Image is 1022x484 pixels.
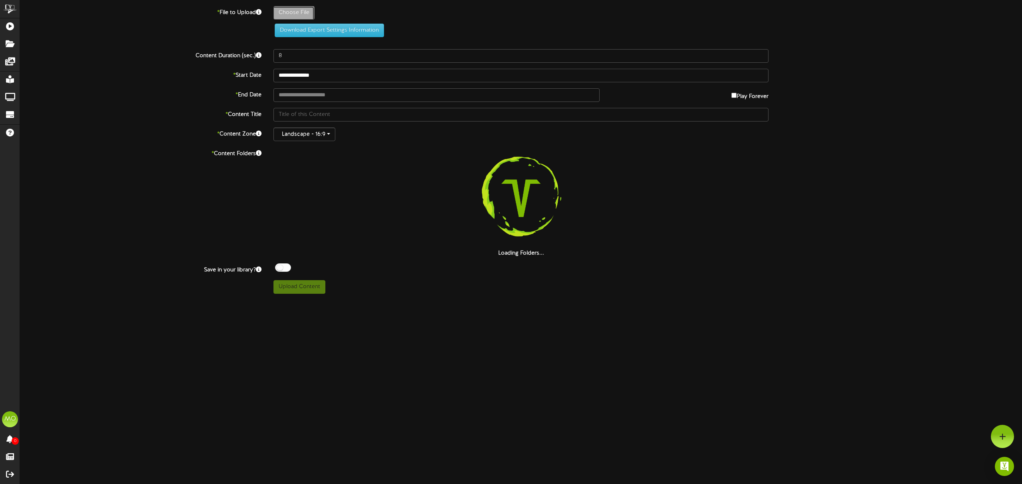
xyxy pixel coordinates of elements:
label: Content Duration (sec.) [14,49,267,60]
div: MO [2,411,18,427]
span: 0 [12,437,19,445]
input: Title of this Content [273,108,768,121]
label: File to Upload [14,6,267,17]
button: Landscape - 16:9 [273,127,335,141]
label: Content Folders [14,147,267,158]
button: Download Export Settings Information [275,24,384,37]
strong: Loading Folders... [498,250,544,256]
div: Open Intercom Messenger [995,457,1014,476]
label: Play Forever [731,88,768,101]
label: Start Date [14,69,267,80]
input: Play Forever [731,93,737,98]
a: Download Export Settings Information [271,27,384,33]
img: loading-spinner-3.png [470,147,572,249]
label: Save in your library? [14,263,267,274]
label: Content Zone [14,127,267,138]
label: Content Title [14,108,267,119]
label: End Date [14,88,267,99]
button: Upload Content [273,280,325,294]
